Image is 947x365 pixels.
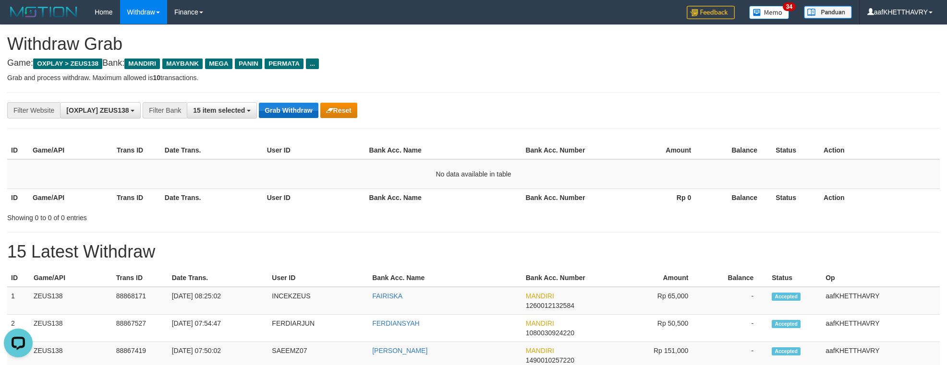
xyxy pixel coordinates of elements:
span: Copy 1080030924220 to clipboard [526,329,574,337]
th: Date Trans. [168,269,268,287]
span: [OXPLAY] ZEUS138 [66,106,129,114]
th: Trans ID [113,141,161,159]
span: 15 item selected [193,106,245,114]
td: aafKHETTHAVRY [822,315,940,342]
div: Filter Website [7,102,60,118]
th: Amount [606,141,705,159]
th: User ID [268,269,368,287]
th: ID [7,269,30,287]
h1: 15 Latest Withdraw [7,242,940,261]
th: Rp 0 [606,188,705,206]
td: FERDIARJUN [268,315,368,342]
th: Bank Acc. Name [368,269,522,287]
td: ZEUS138 [30,315,112,342]
span: 34 [783,2,796,11]
th: Bank Acc. Name [365,188,522,206]
td: No data available in table [7,159,940,189]
th: Date Trans. [161,188,263,206]
img: MOTION_logo.png [7,5,80,19]
a: FERDIANSYAH [372,319,420,327]
img: Feedback.jpg [687,6,735,19]
p: Grab and process withdraw. Maximum allowed is transactions. [7,73,940,82]
th: Bank Acc. Name [365,141,522,159]
th: Status [772,188,820,206]
span: MANDIRI [526,319,554,327]
th: ID [7,188,29,206]
td: [DATE] 07:54:47 [168,315,268,342]
span: PANIN [235,59,262,69]
td: INCEKZEUS [268,287,368,315]
span: Accepted [772,347,801,355]
button: Grab Withdraw [259,103,318,118]
td: 1 [7,287,30,315]
span: Copy 1260012132584 to clipboard [526,302,574,309]
td: 88868171 [112,287,168,315]
td: [DATE] 08:25:02 [168,287,268,315]
td: ZEUS138 [30,287,112,315]
span: Accepted [772,320,801,328]
th: Bank Acc. Number [522,141,606,159]
span: MANDIRI [526,292,554,300]
th: Balance [705,188,772,206]
th: Game/API [29,188,113,206]
td: Rp 50,500 [605,315,703,342]
div: Showing 0 to 0 of 0 entries [7,209,388,223]
th: Status [768,269,822,287]
span: OXPLAY > ZEUS138 [33,59,102,69]
th: Action [820,188,940,206]
th: Balance [703,269,768,287]
img: Button%20Memo.svg [749,6,789,19]
th: Date Trans. [161,141,263,159]
strong: 10 [153,74,160,82]
th: Op [822,269,940,287]
td: 88867527 [112,315,168,342]
td: - [703,315,768,342]
td: 2 [7,315,30,342]
a: [PERSON_NAME] [372,347,427,354]
th: Bank Acc. Number [522,188,606,206]
button: Open LiveChat chat widget [4,4,33,33]
h4: Game: Bank: [7,59,940,68]
button: [OXPLAY] ZEUS138 [60,102,141,118]
span: PERMATA [265,59,304,69]
span: MANDIRI [124,59,160,69]
span: Accepted [772,293,801,301]
span: MAYBANK [162,59,203,69]
td: Rp 65,000 [605,287,703,315]
img: panduan.png [804,6,852,19]
span: MANDIRI [526,347,554,354]
button: Reset [320,103,357,118]
th: User ID [263,188,365,206]
td: - [703,287,768,315]
span: MEGA [205,59,232,69]
span: ... [306,59,319,69]
th: User ID [263,141,365,159]
th: Action [820,141,940,159]
th: Bank Acc. Number [522,269,605,287]
span: Copy 1490010257220 to clipboard [526,356,574,364]
th: Trans ID [113,188,161,206]
th: Game/API [30,269,112,287]
button: 15 item selected [187,102,257,118]
td: aafKHETTHAVRY [822,287,940,315]
th: ID [7,141,29,159]
h1: Withdraw Grab [7,35,940,54]
th: Balance [705,141,772,159]
div: Filter Bank [143,102,187,118]
th: Status [772,141,820,159]
th: Game/API [29,141,113,159]
a: FAIRISKA [372,292,402,300]
th: Trans ID [112,269,168,287]
th: Amount [605,269,703,287]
